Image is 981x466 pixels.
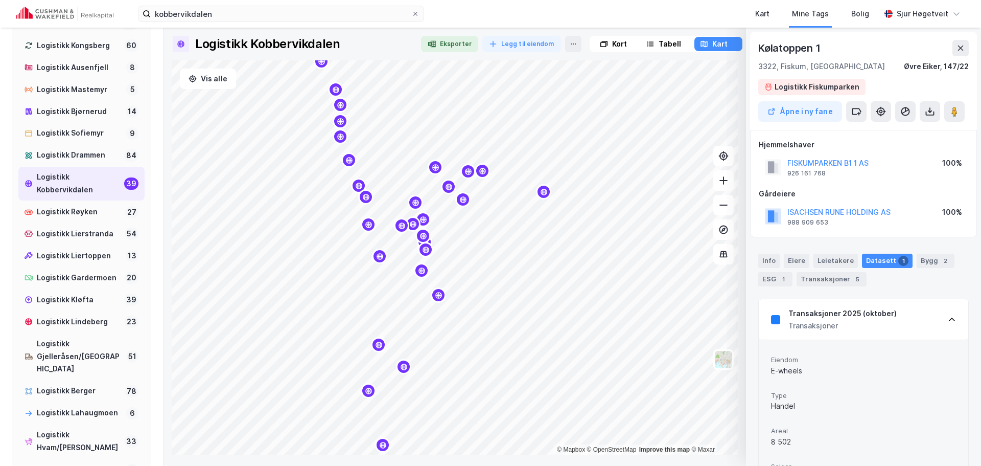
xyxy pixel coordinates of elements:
a: Logistikk Kløfta39 [18,290,145,310]
div: 39 [124,294,138,306]
div: Map marker [351,178,366,193]
div: 926 161 768 [787,169,826,177]
div: Map marker [358,189,373,205]
div: Transaksjoner [788,320,897,332]
div: Logistikk Lahaugmoen [37,407,122,419]
div: Map marker [536,184,551,199]
a: Logistikk Gardermoen20 [18,268,145,289]
div: 33 [124,435,138,448]
div: Map marker [415,212,431,227]
a: Logistikk Sofiemyr9 [18,123,145,144]
div: 39 [124,177,138,190]
div: Map marker [333,114,348,129]
div: 78 [125,385,138,397]
div: Logistikk Ausenfjell [37,61,122,74]
div: Logistikk Røyken [37,206,121,218]
div: 100% [942,206,962,218]
a: Maxar [691,446,715,453]
div: Logistikk Kongsberg [37,39,120,52]
a: Logistikk Røyken27 [18,202,145,223]
a: Logistikk Lindeberg23 [18,312,145,332]
div: Sjur Høgetveit [897,8,948,20]
div: Logistikk Sofiemyr [37,127,122,140]
iframe: Chat Widget [930,417,981,466]
div: 54 [125,228,138,240]
a: Logistikk Kongsberg60 [18,35,145,56]
div: Map marker [415,228,431,243]
div: Map marker [361,383,376,398]
div: Mine Tags [792,8,829,20]
div: 14 [126,105,138,118]
div: 3322, Fiskum, [GEOGRAPHIC_DATA] [758,60,885,73]
div: Logistikk Gardermoen [37,272,121,284]
div: Leietakere [813,254,858,268]
div: Tabell [659,38,681,50]
div: Map marker [341,152,357,168]
a: Logistikk Berger78 [18,381,145,402]
a: Logistikk Drammen84 [18,145,145,166]
a: Logistikk Ausenfjell8 [18,57,145,78]
span: Type [771,391,956,400]
div: Map marker [314,54,329,69]
div: 13 [126,250,138,262]
div: 84 [124,149,138,162]
div: Map marker [418,242,433,257]
div: Logistikk Lierstranda [37,228,121,240]
div: 988 909 653 [787,218,828,227]
a: Logistikk Gjelleråsen/[GEOGRAPHIC_DATA]51 [18,334,145,380]
div: Map marker [375,437,390,453]
button: Åpne i ny fane [758,101,842,122]
a: Logistikk Lahaugmoen6 [18,403,145,424]
input: Søk på adresse, matrikkel, gårdeiere, leietakere eller personer [151,6,411,21]
div: Logistikk Mastemyr [37,83,122,96]
div: Logistikk Liertoppen [37,250,122,262]
div: Map marker [460,164,476,179]
div: 23 [125,316,138,328]
a: Logistikk Hvam/[PERSON_NAME]33 [18,425,145,458]
div: Map marker [408,195,423,210]
img: Z [714,350,733,369]
div: 100% [942,157,962,169]
div: 60 [124,39,138,52]
div: 20 [125,272,138,284]
div: Map marker [414,263,429,278]
div: Kort [612,38,627,50]
div: Hjemmelshaver [759,139,968,151]
div: Map marker [361,217,376,232]
div: Kontrollprogram for chat [930,417,981,466]
div: Logistikk Kobbervikdalen [37,171,120,196]
a: Logistikk Liertoppen13 [18,246,145,267]
div: Map marker [396,359,411,374]
div: Bolig [851,8,869,20]
div: Map marker [328,82,343,97]
div: 2 [940,256,950,266]
div: Map marker [333,97,348,113]
a: Logistikk Bjørnerud14 [18,101,145,122]
div: Logistikk Fiskumparken [775,81,859,93]
button: Vis alle [180,69,236,89]
div: Transaksjoner [797,272,867,286]
div: Datasett [862,254,913,268]
div: Logistikk Lindeberg [37,316,121,328]
div: Logistikk Kobbervikdalen [195,36,340,52]
div: Logistikk Hvam/[PERSON_NAME] [37,429,120,454]
div: ESG [758,272,792,286]
div: Info [758,254,780,268]
div: Map marker [394,218,409,233]
div: Logistikk Bjørnerud [37,105,122,118]
div: Logistikk Berger [37,385,121,397]
div: 9 [126,127,138,140]
div: Map marker [441,179,456,194]
div: Map marker [431,287,446,303]
div: Kølatoppen 1 [758,40,823,56]
div: Eiere [784,254,809,268]
span: Areal [771,427,956,435]
div: Map marker [372,249,387,264]
div: Logistikk Gjelleråsen/[GEOGRAPHIC_DATA] [37,338,122,376]
div: 1 [898,256,908,266]
a: Logistikk Mastemyr5 [18,79,145,100]
div: E-wheels [771,365,956,377]
img: cushman-wakefield-realkapital-logo.202ea83816669bd177139c58696a8fa1.svg [16,7,113,21]
div: Map marker [405,216,421,232]
a: Logistikk Lierstranda54 [18,224,145,245]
